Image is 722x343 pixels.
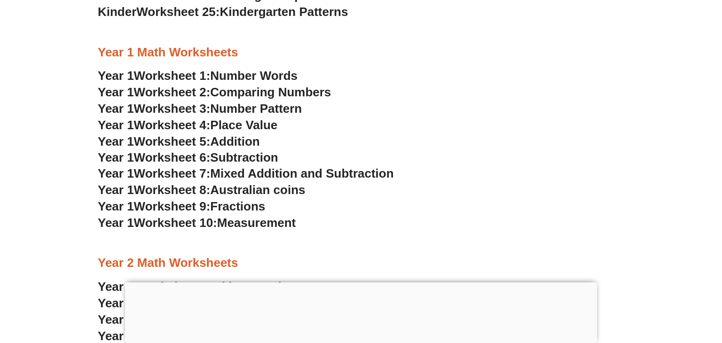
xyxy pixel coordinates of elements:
[98,45,624,61] h3: Year 1 Math Worksheets
[134,183,211,197] span: Worksheet 8:
[98,150,278,164] a: Year 1Worksheet 6:Subtraction
[134,166,211,180] span: Worksheet 7:
[98,296,214,310] span: Year 2 Worksheet 2:
[98,329,309,343] a: Year 2 Worksheet 4:Counting Money
[210,69,298,83] span: Number Words
[98,216,296,230] a: Year 1Worksheet 10:Measurement
[98,199,265,213] a: Year 1Worksheet 9:Fractions
[210,150,278,164] span: Subtraction
[217,216,296,230] span: Measurement
[134,199,211,213] span: Worksheet 9:
[125,282,597,341] iframe: Advertisement
[134,216,217,230] span: Worksheet 10:
[220,5,348,19] span: Kindergarten Patterns
[210,183,305,197] span: Australian coins
[98,312,214,327] span: Year 2 Worksheet 3:
[98,183,305,197] a: Year 1Worksheet 8:Australian coins
[210,85,331,99] span: Comparing Numbers
[98,166,394,180] a: Year 1Worksheet 7:Mixed Addition and Subtraction
[210,101,302,116] span: Number Pattern
[134,85,211,99] span: Worksheet 2:
[98,118,277,132] a: Year 1Worksheet 4:Place Value
[98,280,297,294] a: Year 2 Worksheet 1:Skip Counting
[134,150,211,164] span: Worksheet 6:
[98,5,136,19] span: Kinder
[214,280,297,294] span: Skip Counting
[134,118,211,132] span: Worksheet 4:
[136,5,220,19] span: Worksheet 25:
[98,312,271,327] a: Year 2 Worksheet 3:Rounding
[134,69,211,83] span: Worksheet 1:
[210,134,259,148] span: Addition
[98,329,214,343] span: Year 2 Worksheet 4:
[98,85,331,99] a: Year 1Worksheet 2:Comparing Numbers
[98,280,214,294] span: Year 2 Worksheet 1:
[98,101,302,116] a: Year 1Worksheet 3:Number Pattern
[134,101,211,116] span: Worksheet 3:
[98,134,260,148] a: Year 1Worksheet 5:Addition
[98,296,281,310] a: Year 2 Worksheet 2:Place Value
[98,255,624,271] h3: Year 2 Math Worksheets
[98,69,298,83] a: Year 1Worksheet 1:Number Words
[210,118,277,132] span: Place Value
[210,199,265,213] span: Fractions
[134,134,211,148] span: Worksheet 5:
[210,166,393,180] span: Mixed Addition and Subtraction
[567,237,722,343] iframe: Chat Widget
